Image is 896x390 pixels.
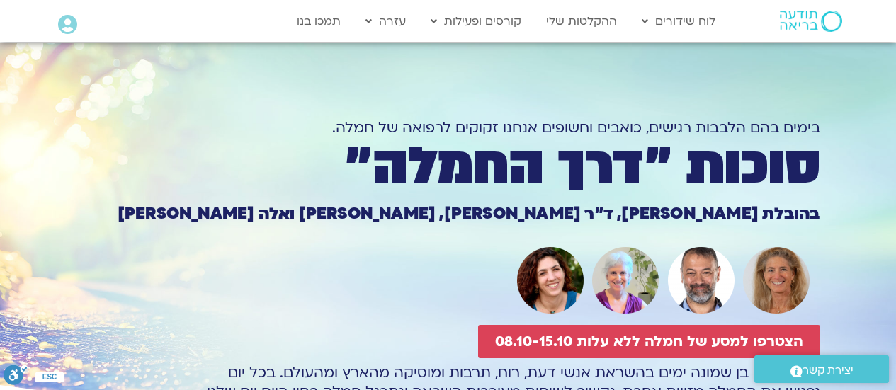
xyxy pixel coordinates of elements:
a: תמכו בנו [290,8,348,35]
a: לוח שידורים [635,8,722,35]
a: הצטרפו למסע של חמלה ללא עלות 08.10-15.10 [478,325,820,358]
h1: בימים בהם הלבבות רגישים, כואבים וחשופים אנחנו זקוקים לרפואה של חמלה. [76,118,820,137]
img: תודעה בריאה [780,11,842,32]
a: עזרה [358,8,413,35]
a: יצירת קשר [754,355,889,383]
span: הצטרפו למסע של חמלה ללא עלות 08.10-15.10 [495,333,803,350]
h1: בהובלת [PERSON_NAME], ד״ר [PERSON_NAME], [PERSON_NAME] ואלה [PERSON_NAME] [76,206,820,222]
a: קורסים ופעילות [424,8,528,35]
h1: סוכות ״דרך החמלה״ [76,142,820,190]
a: ההקלטות שלי [539,8,624,35]
span: יצירת קשר [803,361,854,380]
